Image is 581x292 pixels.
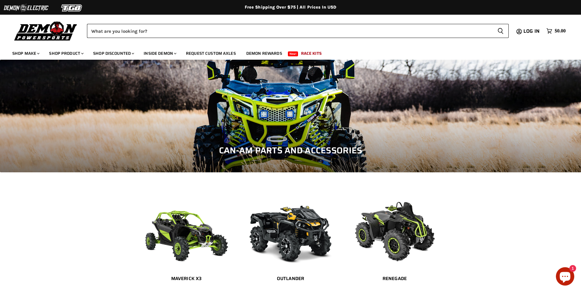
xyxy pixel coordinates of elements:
img: Demon Electric Logo 2 [3,2,49,14]
img: TGB Logo 2 [49,2,95,14]
img: Renegade [349,191,441,267]
a: Renegade [349,272,441,286]
span: Log in [523,27,540,35]
a: Log in [521,28,543,34]
a: Shop Make [8,47,43,60]
inbox-online-store-chat: Shopify online store chat [554,267,576,287]
a: $0.00 [543,27,569,36]
h2: Outlander [245,275,337,282]
a: Shop Discounted [89,47,138,60]
h2: Renegade [349,275,441,282]
img: Demon Powersports [12,20,79,42]
span: $0.00 [555,28,566,34]
img: Outlander [245,191,337,267]
h1: Can-Am Parts and Accessories [9,145,572,156]
input: Search [87,24,492,38]
div: Free Shipping Over $75 | All Prices In USD [46,5,536,10]
img: Maverick X3 [141,191,232,267]
a: Maverick X3 [141,272,232,286]
ul: Main menu [8,45,564,60]
h2: Maverick X3 [141,275,232,282]
a: Race Kits [296,47,326,60]
form: Product [87,24,509,38]
a: Outlander [245,272,337,286]
a: Request Custom Axles [181,47,240,60]
button: Search [492,24,509,38]
span: New! [288,51,298,56]
a: Inside Demon [139,47,180,60]
a: Shop Product [44,47,87,60]
a: Demon Rewards [242,47,287,60]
